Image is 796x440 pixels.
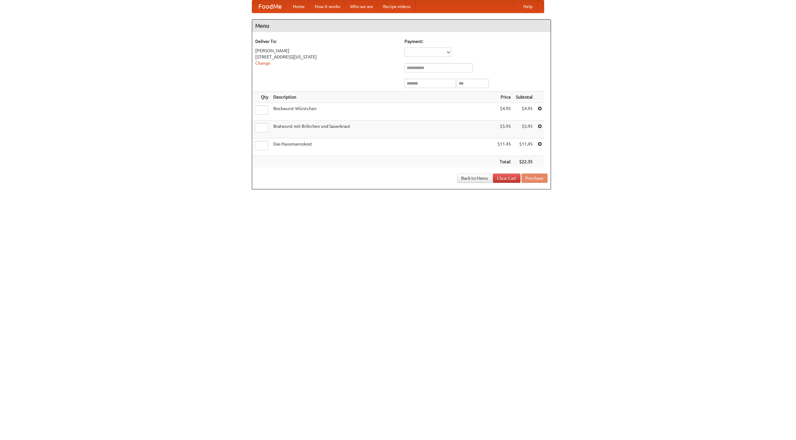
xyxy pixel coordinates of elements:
[378,0,415,13] a: Recipe videos
[457,174,492,183] a: Back to Menu
[493,174,521,183] a: Clear Cart
[271,138,495,156] td: Das Hausmannskost
[271,121,495,138] td: Bratwurst mit Brötchen und Sauerkraut
[513,91,535,103] th: Subtotal
[255,54,398,60] div: [STREET_ADDRESS][US_STATE]
[252,91,271,103] th: Qty
[521,174,548,183] button: Purchase
[495,156,513,168] th: Total:
[495,91,513,103] th: Price
[255,38,398,44] h5: Deliver To:
[310,0,345,13] a: How it works
[518,0,538,13] a: Help
[513,121,535,138] td: $5.95
[252,20,551,32] h4: Menu
[495,138,513,156] td: $11.45
[495,121,513,138] td: $5.95
[271,103,495,121] td: Bockwurst Würstchen
[495,103,513,121] td: $4.95
[288,0,310,13] a: Home
[405,38,548,44] h5: Payment:
[513,103,535,121] td: $4.95
[271,91,495,103] th: Description
[252,0,288,13] a: FoodMe
[255,61,270,66] a: Change
[513,156,535,168] th: $22.35
[255,48,398,54] div: [PERSON_NAME]
[345,0,378,13] a: Who we are
[513,138,535,156] td: $11.45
